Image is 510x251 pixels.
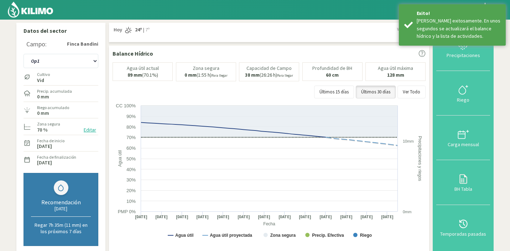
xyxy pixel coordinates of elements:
text: [DATE] [176,214,188,220]
div: BH Tabla [438,186,488,191]
strong: 24º [135,26,142,33]
label: [DATE] [37,144,52,149]
button: Últimos 15 días [314,86,354,98]
button: Precipitaciones [436,26,490,71]
text: [DATE] [217,214,229,220]
label: 0 mm [37,111,49,116]
text: Precipitaciones y riegos [417,136,422,181]
text: Fecha [263,221,275,226]
b: 89 mm [127,72,142,78]
text: Agua útil proyectada [210,233,252,238]
div: Recomendación [31,199,91,206]
strong: Finca Bandini [67,40,98,48]
button: Ver Todo [397,86,426,98]
button: Editar [82,126,98,134]
p: (70.1%) [127,72,158,78]
label: [DATE] [37,160,52,165]
text: [DATE] [299,214,311,220]
div: Exito! [417,10,500,17]
button: Últimos 30 días [356,86,396,98]
text: Riego [360,233,372,238]
text: [DATE] [135,214,147,220]
text: PMP 0% [118,209,136,214]
text: 90% [126,114,136,119]
button: Temporadas pasadas [436,205,490,250]
p: (1:55 h) [184,72,228,78]
text: [DATE] [279,214,291,220]
text: 10% [126,199,136,204]
text: 10mm [403,139,414,143]
p: (26:26 h) [245,72,293,78]
text: [DATE] [360,214,373,220]
p: Profundidad de BH [312,66,352,71]
b: 128 mm [387,72,404,78]
text: [DATE] [381,214,394,220]
p: Zona segura [193,66,219,71]
label: Cultivo [37,71,50,78]
p: Datos del sector [24,26,98,35]
div: Temporadas pasadas [438,231,488,236]
text: [DATE] [319,214,332,220]
span: Ver más días [397,26,418,32]
text: 50% [126,156,136,162]
text: [DATE] [238,214,250,220]
button: Riego [436,71,490,116]
text: [DATE] [196,214,209,220]
text: [DATE] [258,214,270,220]
text: CC 100% [116,103,136,108]
text: Zona segura [270,233,296,238]
div: [DATE] [31,206,91,212]
label: Precip. acumulada [37,88,72,94]
text: 30% [126,177,136,183]
label: Vid [37,78,50,83]
label: Zona segura [37,121,60,127]
div: Campo: [26,41,47,48]
span: 7º [144,26,150,34]
label: Fecha de inicio [37,138,64,144]
b: 0 mm [184,72,197,78]
div: Riego [438,97,488,102]
label: 0 mm [37,94,49,99]
label: Fecha de finalización [37,154,76,160]
p: Regar 7h 35m (11 mm) en los próximos 7 días [31,222,91,235]
text: 80% [126,124,136,130]
text: [DATE] [340,214,353,220]
text: 20% [126,188,136,193]
text: 40% [126,167,136,172]
b: 38 mm [245,72,260,78]
text: 60% [126,145,136,151]
label: Riego acumulado [37,104,69,111]
div: Carga mensual [438,142,488,147]
button: Carga mensual [436,116,490,160]
b: 60 cm [326,72,339,78]
img: Kilimo [7,1,54,18]
text: [DATE] [155,214,168,220]
button: BH Tabla [436,160,490,205]
small: Para llegar [277,73,293,78]
p: Capacidad de Campo [246,66,292,71]
p: Agua útil actual [127,66,159,71]
span: | [143,26,144,34]
p: Agua útil máxima [378,66,413,71]
div: Precipitaciones [438,53,488,58]
p: Balance Hídrico [113,49,153,58]
text: 0mm [403,210,411,214]
small: Para llegar [212,73,228,78]
div: Riego guardado exitosamente. En unos segundos se actualizará el balance hídrico y la lista de act... [417,17,500,40]
text: Precip. Efectiva [312,233,344,238]
text: Agua útil [175,233,193,238]
text: 70% [126,135,136,140]
text: Agua útil [118,150,123,167]
span: Hoy [113,26,122,34]
label: 70 % [37,128,48,132]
